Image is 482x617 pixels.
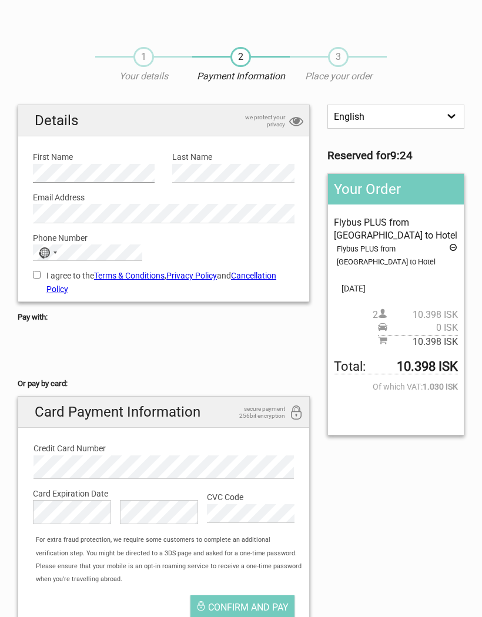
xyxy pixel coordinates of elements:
p: Place your order [290,70,387,83]
span: 0 ISK [387,321,458,334]
label: CVC Code [207,491,294,504]
h2: Card Payment Information [18,397,309,428]
div: For extra fraud protection, we require some customers to complete an additional verification step... [30,534,309,586]
span: we protect your privacy [226,114,285,128]
span: 2 person(s) [373,308,458,321]
button: Selected country [34,245,63,260]
span: 10.398 ISK [387,308,458,321]
span: [DATE] [334,282,458,295]
label: I agree to the , and [33,269,294,296]
strong: 9:24 [390,149,413,162]
h2: Your Order [328,174,464,204]
span: secure payment 256bit encryption [226,405,285,420]
a: Terms & Conditions [94,271,165,280]
span: Total to be paid [334,360,458,374]
span: Of which VAT: [334,380,458,393]
strong: 10.398 ISK [397,360,458,373]
h3: Reserved for [327,149,464,162]
h5: Pay with: [18,311,310,324]
label: Phone Number [33,232,294,244]
label: Last Name [172,150,294,163]
p: Your details [95,70,193,83]
h5: Or pay by card: [18,377,310,390]
strong: 1.030 ISK [423,380,458,393]
iframe: Secure payment button frame [18,339,123,363]
label: Card Expiration Date [33,487,294,500]
i: 256bit encryption [289,405,303,421]
span: 2 [230,47,251,67]
a: Cancellation Policy [46,271,276,293]
h2: Details [18,105,309,136]
span: Confirm and pay [208,602,289,613]
i: privacy protection [289,114,303,130]
label: Credit Card Number [34,442,294,455]
span: Pickup price [378,321,458,334]
div: Flybus PLUS from [GEOGRAPHIC_DATA] to Hotel [337,243,458,269]
a: Privacy Policy [166,271,217,280]
span: Subtotal [378,335,458,348]
p: Payment Information [192,70,290,83]
span: Flybus PLUS from [GEOGRAPHIC_DATA] to Hotel [334,217,457,241]
span: 1 [133,47,154,67]
label: Email Address [33,191,294,204]
label: First Name [33,150,155,163]
span: 10.398 ISK [387,336,458,348]
span: 3 [328,47,349,67]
